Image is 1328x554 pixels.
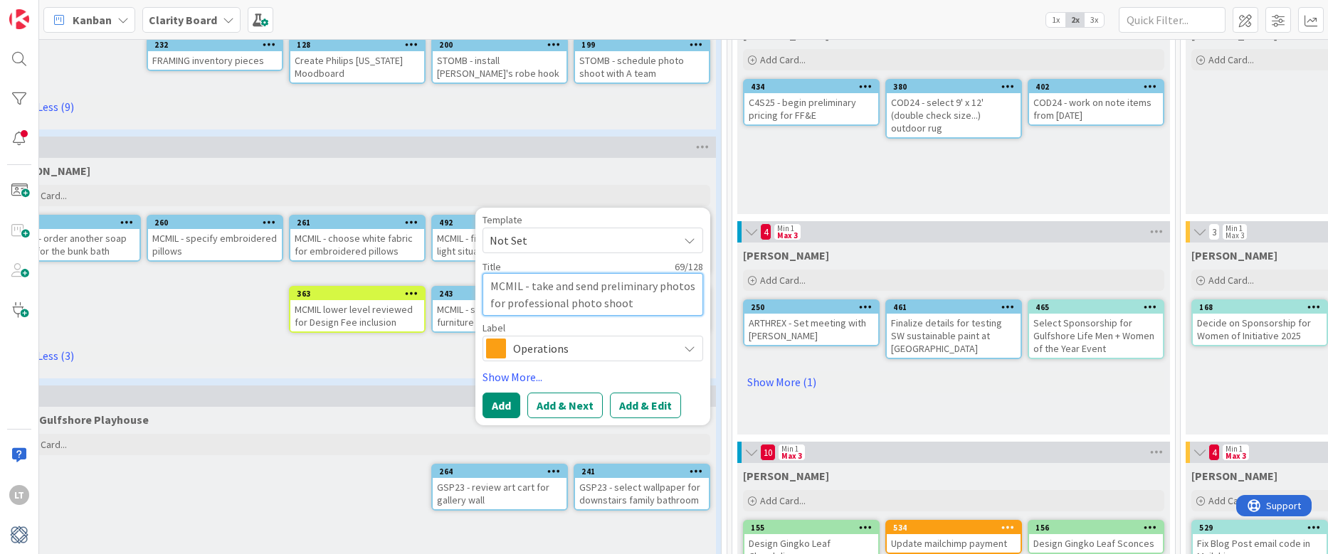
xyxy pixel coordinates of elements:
div: 492MCMIL - figure out outdoor light situation re: turtle lights [433,216,566,260]
div: 260 [148,216,282,229]
div: 200 [439,40,566,50]
div: GSP23 - review art cart for gallery wall [433,478,566,509]
div: 155 [751,523,878,533]
div: 363 [297,289,424,299]
div: COD24 - select 9' x 12' (double check size...) outdoor rug [887,93,1021,137]
div: 465Select Sponsorship for Gulfshore Life Men + Women of the Year Event [1029,301,1163,358]
span: Lisa K. [743,248,829,262]
span: 3x [1085,13,1104,27]
div: 260 [154,218,282,228]
div: Min 1 [1226,445,1243,452]
div: 264 [439,467,566,476]
div: 156Design Gingko Leaf Sconces [1029,521,1163,553]
div: 363 [290,287,424,300]
span: 3 [1208,223,1220,240]
div: 232 [148,38,282,51]
div: 434 [751,82,878,92]
div: 363MCMIL lower level reviewed for Design Fee inclusion [290,287,424,331]
a: 156Design Gingko Leaf Sconces [1028,520,1164,554]
a: 363MCMIL lower level reviewed for Design Fee inclusion [289,286,426,333]
a: Show More... [483,368,703,385]
div: 241GSP23 - select wallpaper for downstairs family bathroom [575,465,709,509]
span: Add Card... [1208,53,1254,66]
div: 248 [12,218,139,228]
div: MCMIL - order another soap pump for the bunk bath [6,229,139,260]
span: Add Card... [760,53,806,66]
a: 248MCMIL - order another soap pump for the bunk bath [4,215,141,262]
div: 529 [1199,523,1327,533]
b: Clarity Board [149,13,217,27]
div: 69 / 128 [505,260,703,273]
span: 2x [1065,13,1085,27]
a: Show More (1) [743,371,1164,393]
div: 199STOMB - schedule photo shoot with A team [575,38,709,82]
div: 264GSP23 - review art cart for gallery wall [433,465,566,509]
div: 380 [887,80,1021,93]
div: 492 [439,218,566,228]
div: 241 [581,467,709,476]
div: 461 [887,301,1021,314]
img: Visit kanbanzone.com [9,9,29,29]
div: MCMIL - specify lower level furniture [433,300,566,331]
a: 260MCMIL - specify embroidered pillows [147,215,283,262]
div: 250ARTHREX - Set meeting with [PERSON_NAME] [744,301,878,345]
span: Template [483,215,522,225]
span: Operations [513,339,671,358]
div: Max 3 [777,232,798,239]
a: 264GSP23 - review art cart for gallery wall [431,464,568,511]
div: ARTHREX - Set meeting with [PERSON_NAME] [744,314,878,345]
div: 168 [1199,302,1327,312]
button: Add & Next [527,393,603,418]
a: 465Select Sponsorship for Gulfshore Life Men + Women of the Year Event [1028,299,1164,359]
a: 534Update mailchimp payment [885,520,1022,554]
div: 200STOMB - install [PERSON_NAME]'s robe hook [433,38,566,82]
div: 261 [297,218,424,228]
div: 248MCMIL - order another soap pump for the bunk bath [6,216,139,260]
span: MCMIL McMillon [4,164,90,178]
div: Decide on Sponsorship for Women of Initiative 2025 [1193,314,1327,345]
div: 461 [893,302,1021,312]
div: MCMIL - figure out outdoor light situation re: turtle lights [433,229,566,260]
textarea: MCMIL - take and send preliminary photos for professional photo shoot [483,273,703,316]
a: 128Create Philips [US_STATE] Moodboard [289,37,426,84]
div: Design Gingko Leaf Sconces [1029,534,1163,553]
a: 434C4S25 - begin preliminary pricing for FF&E [743,79,880,126]
div: C4S25 - begin preliminary pricing for FF&E [744,93,878,124]
div: 200 [433,38,566,51]
a: 199STOMB - schedule photo shoot with A team [574,37,710,84]
div: 465 [1035,302,1163,312]
span: Hannah [1191,469,1277,483]
div: Min 1 [781,445,799,452]
button: Add & Edit [610,393,681,418]
a: 200STOMB - install [PERSON_NAME]'s robe hook [431,37,568,84]
div: MCMIL - specify embroidered pillows [148,229,282,260]
a: 402COD24 - work on note items from [DATE] [1028,79,1164,126]
div: 461Finalize details for testing SW sustainable paint at [GEOGRAPHIC_DATA] [887,301,1021,358]
a: 380COD24 - select 9' x 12' (double check size...) outdoor rug [885,79,1022,139]
a: 250ARTHREX - Set meeting with [PERSON_NAME] [743,299,880,346]
div: MCMIL lower level reviewed for Design Fee inclusion [290,300,424,331]
div: Min 1 [777,225,794,232]
div: 380COD24 - select 9' x 12' (double check size...) outdoor rug [887,80,1021,137]
div: Create Philips [US_STATE] Moodboard [290,51,424,82]
a: 492MCMIL - figure out outdoor light situation re: turtle lights [431,215,568,262]
img: avatar [9,525,29,545]
div: 534 [887,521,1021,534]
div: GSP23 - select wallpaper for downstairs family bathroom [575,478,709,509]
div: 243MCMIL - specify lower level furniture [433,287,566,331]
div: 492 [433,216,566,229]
div: Select Sponsorship for Gulfshore Life Men + Women of the Year Event [1029,314,1163,358]
div: 168Decide on Sponsorship for Women of Initiative 2025 [1193,301,1327,345]
div: 529 [1193,521,1327,534]
div: MCMIL - choose white fabric for embroidered pillows [290,229,424,260]
div: 402COD24 - work on note items from [DATE] [1029,80,1163,124]
div: 241 [575,465,709,478]
div: 232 [154,40,282,50]
span: Add Card... [760,494,806,507]
div: 155 [744,521,878,534]
div: 199 [575,38,709,51]
div: 243 [433,287,566,300]
div: 128Create Philips [US_STATE] Moodboard [290,38,424,82]
div: 402 [1029,80,1163,93]
div: 128 [297,40,424,50]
